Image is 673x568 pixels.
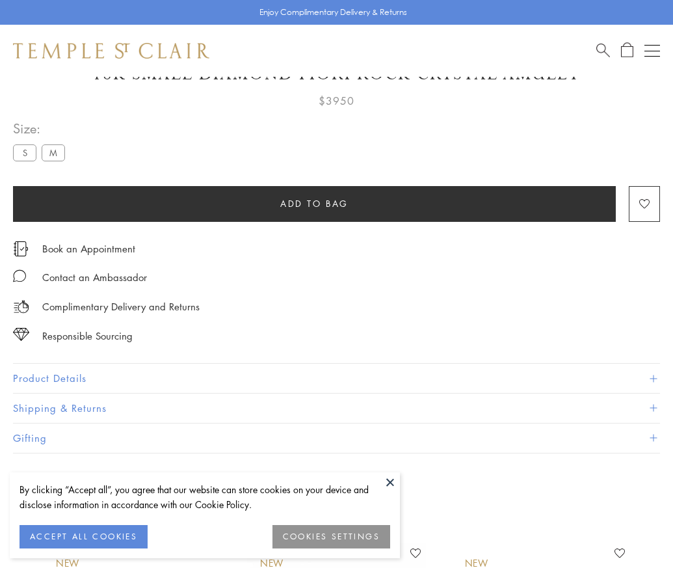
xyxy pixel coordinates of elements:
[13,328,29,341] img: icon_sourcing.svg
[280,196,349,211] span: Add to bag
[42,144,65,161] label: M
[13,186,616,222] button: Add to bag
[20,482,390,512] div: By clicking “Accept all”, you agree that our website can store cookies on your device and disclos...
[13,43,209,59] img: Temple St. Clair
[13,424,660,453] button: Gifting
[42,241,135,256] a: Book an Appointment
[42,269,147,286] div: Contact an Ambassador
[42,299,200,315] p: Complimentary Delivery and Returns
[259,6,407,19] p: Enjoy Complimentary Delivery & Returns
[13,394,660,423] button: Shipping & Returns
[319,92,354,109] span: $3950
[13,144,36,161] label: S
[596,42,610,59] a: Search
[20,525,148,548] button: ACCEPT ALL COOKIES
[13,241,29,256] img: icon_appointment.svg
[644,43,660,59] button: Open navigation
[13,364,660,393] button: Product Details
[13,269,26,282] img: MessageIcon-01_2.svg
[621,42,633,59] a: Open Shopping Bag
[272,525,390,548] button: COOKIES SETTINGS
[42,328,133,344] div: Responsible Sourcing
[13,299,29,315] img: icon_delivery.svg
[13,118,70,139] span: Size:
